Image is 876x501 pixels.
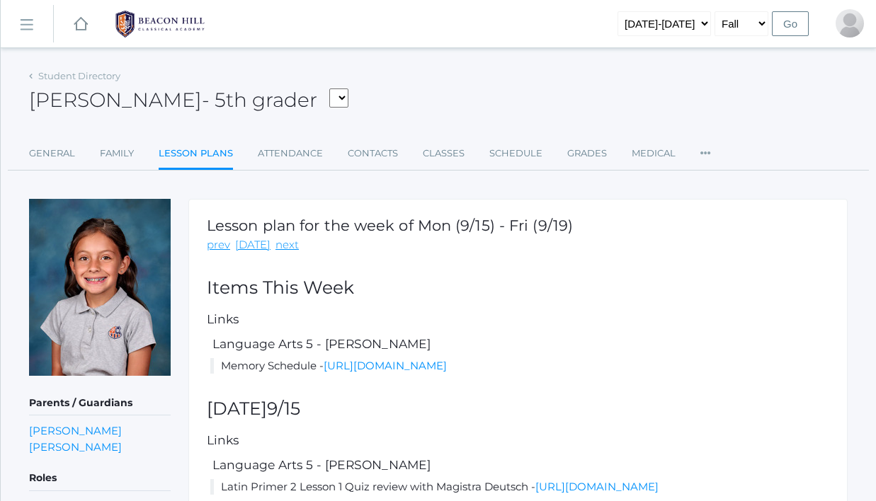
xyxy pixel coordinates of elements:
[348,139,398,168] a: Contacts
[29,391,171,415] h5: Parents / Guardians
[632,139,676,168] a: Medical
[210,338,829,351] h5: Language Arts 5 - [PERSON_NAME]
[235,237,271,253] a: [DATE]
[29,439,122,455] a: [PERSON_NAME]
[567,139,607,168] a: Grades
[324,359,447,372] a: [URL][DOMAIN_NAME]
[202,88,317,112] span: - 5th grader
[210,479,829,495] li: Latin Primer 2 Lesson 1 Quiz review with Magistra Deutsch -
[207,217,573,234] h1: Lesson plan for the week of Mon (9/15) - Fri (9/19)
[107,6,213,42] img: BHCALogos-05-308ed15e86a5a0abce9b8dd61676a3503ac9727e845dece92d48e8588c001991.png
[159,139,233,170] a: Lesson Plans
[210,358,829,374] li: Memory Schedule -
[207,434,829,447] h5: Links
[38,70,120,81] a: Student Directory
[207,313,829,326] h5: Links
[772,11,809,36] input: Go
[207,278,829,298] h2: Items This Week
[29,139,75,168] a: General
[207,399,829,419] h2: [DATE]
[207,237,230,253] a: prev
[210,459,829,472] h5: Language Arts 5 - [PERSON_NAME]
[29,466,171,490] h5: Roles
[535,480,659,493] a: [URL][DOMAIN_NAME]
[267,398,300,419] span: 9/15
[258,139,323,168] a: Attendance
[29,422,122,439] a: [PERSON_NAME]
[489,139,542,168] a: Schedule
[423,139,465,168] a: Classes
[275,237,299,253] a: next
[29,199,171,376] img: Esperanza Ewing
[29,89,348,111] h2: [PERSON_NAME]
[100,139,134,168] a: Family
[836,9,864,38] div: Laura Ewing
